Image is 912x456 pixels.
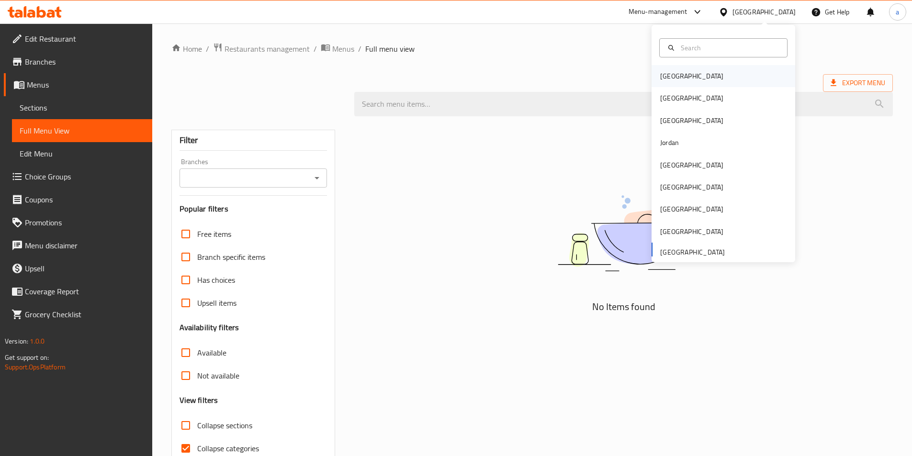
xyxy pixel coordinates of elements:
span: Coverage Report [25,286,145,297]
li: / [314,43,317,55]
a: Grocery Checklist [4,303,152,326]
span: Free items [197,228,231,240]
div: [GEOGRAPHIC_DATA] [660,115,723,126]
h5: No Items found [504,299,743,314]
a: Promotions [4,211,152,234]
li: / [206,43,209,55]
a: Home [171,43,202,55]
button: Open [310,171,324,185]
a: Sections [12,96,152,119]
span: Upsell [25,263,145,274]
h3: View filters [180,395,218,406]
span: 1.0.0 [30,335,45,347]
li: / [358,43,361,55]
span: Full menu view [365,43,415,55]
div: [GEOGRAPHIC_DATA] [732,7,796,17]
span: Collapse categories [197,443,259,454]
span: Edit Menu [20,148,145,159]
span: Menus [332,43,354,55]
span: Available [197,347,226,358]
img: dish.svg [504,170,743,297]
span: Grocery Checklist [25,309,145,320]
div: Menu-management [629,6,687,18]
span: Restaurants management [225,43,310,55]
span: Get support on: [5,351,49,364]
span: Upsell items [197,297,236,309]
input: Search [677,43,781,53]
span: Full Menu View [20,125,145,136]
span: Menus [27,79,145,90]
div: [GEOGRAPHIC_DATA] [660,160,723,170]
h3: Availability filters [180,322,239,333]
span: Has choices [197,274,235,286]
a: Support.OpsPlatform [5,361,66,373]
a: Choice Groups [4,165,152,188]
span: Coupons [25,194,145,205]
div: Jordan [660,137,679,148]
span: Branch specific items [197,251,265,263]
a: Menus [321,43,354,55]
input: search [354,92,893,116]
a: Restaurants management [213,43,310,55]
a: Full Menu View [12,119,152,142]
a: Edit Menu [12,142,152,165]
span: Collapse sections [197,420,252,431]
h3: Popular filters [180,203,327,214]
span: Not available [197,370,239,381]
div: [GEOGRAPHIC_DATA] [660,93,723,103]
span: Edit Restaurant [25,33,145,44]
span: Sections [20,102,145,113]
a: Menus [4,73,152,96]
div: [GEOGRAPHIC_DATA] [660,71,723,81]
div: [GEOGRAPHIC_DATA] [660,226,723,237]
span: Promotions [25,217,145,228]
a: Coverage Report [4,280,152,303]
span: Export Menu [823,74,893,92]
a: Upsell [4,257,152,280]
span: Choice Groups [25,171,145,182]
span: Export Menu [831,77,885,89]
div: [GEOGRAPHIC_DATA] [660,182,723,192]
a: Menu disclaimer [4,234,152,257]
span: Branches [25,56,145,67]
a: Edit Restaurant [4,27,152,50]
span: a [896,7,899,17]
nav: breadcrumb [171,43,893,55]
span: Version: [5,335,28,347]
span: Menu disclaimer [25,240,145,251]
a: Branches [4,50,152,73]
div: [GEOGRAPHIC_DATA] [660,204,723,214]
a: Coupons [4,188,152,211]
div: Filter [180,130,327,151]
